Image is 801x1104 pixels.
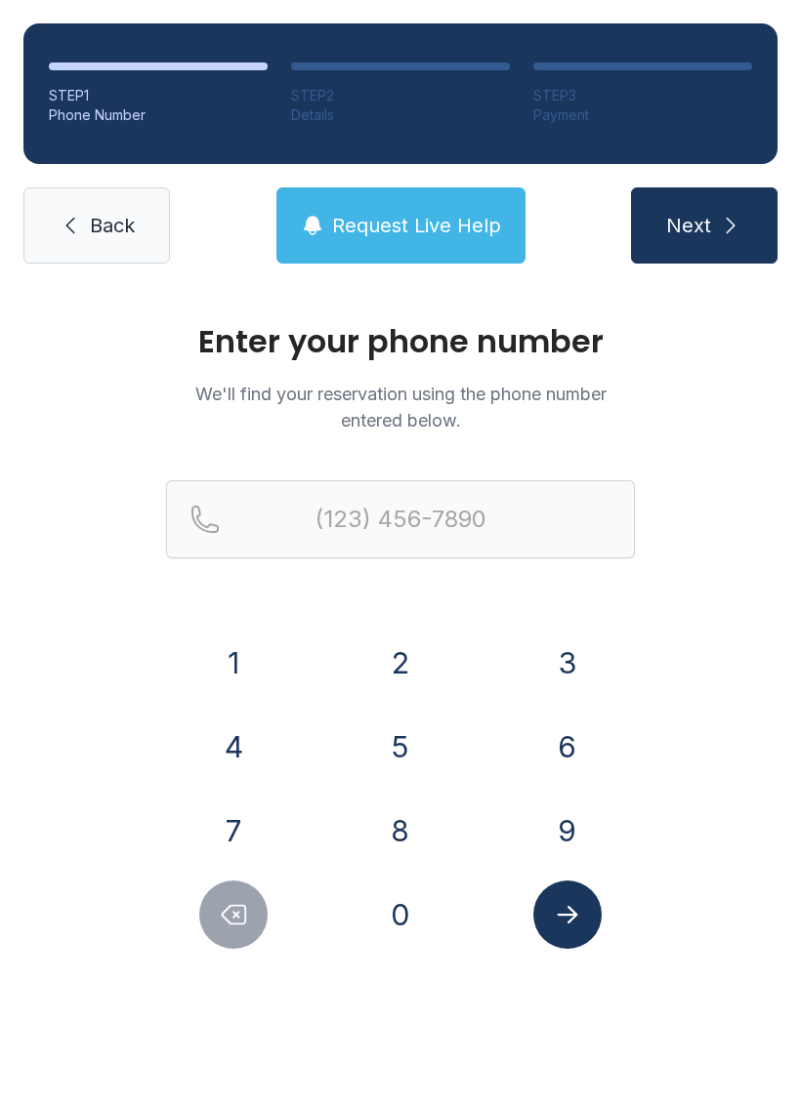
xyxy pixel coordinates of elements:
[332,212,501,239] span: Request Live Help
[199,797,268,865] button: 7
[533,797,602,865] button: 9
[166,326,635,357] h1: Enter your phone number
[199,880,268,949] button: Delete number
[533,713,602,781] button: 6
[291,86,510,105] div: STEP 2
[533,86,752,105] div: STEP 3
[49,86,268,105] div: STEP 1
[166,381,635,433] p: We'll find your reservation using the phone number entered below.
[49,105,268,125] div: Phone Number
[533,880,602,949] button: Submit lookup form
[199,713,268,781] button: 4
[666,212,711,239] span: Next
[366,713,435,781] button: 5
[366,797,435,865] button: 8
[533,105,752,125] div: Payment
[366,880,435,949] button: 0
[366,629,435,697] button: 2
[291,105,510,125] div: Details
[533,629,602,697] button: 3
[199,629,268,697] button: 1
[90,212,135,239] span: Back
[166,480,635,558] input: Reservation phone number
